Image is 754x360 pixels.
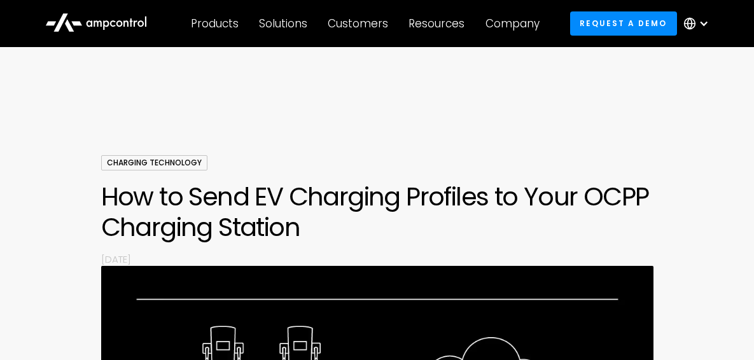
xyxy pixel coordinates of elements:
[485,17,540,31] div: Company
[328,17,388,31] div: Customers
[570,11,677,35] a: Request a demo
[408,17,464,31] div: Resources
[259,17,307,31] div: Solutions
[101,253,653,266] p: [DATE]
[191,17,239,31] div: Products
[101,181,653,242] h1: How to Send EV Charging Profiles to Your OCPP Charging Station
[101,155,207,170] div: Charging Technology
